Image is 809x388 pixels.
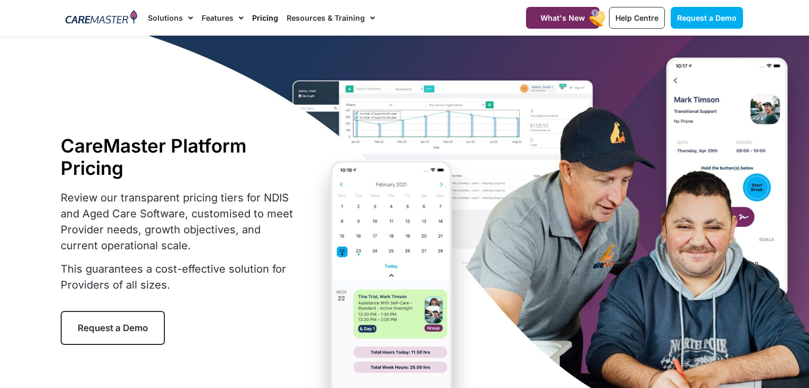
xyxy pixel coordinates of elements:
[540,13,585,22] span: What's New
[61,261,300,293] p: This guarantees a cost-effective solution for Providers of all sizes.
[526,7,599,29] a: What's New
[671,7,743,29] a: Request a Demo
[65,10,137,26] img: CareMaster Logo
[61,134,300,179] h1: CareMaster Platform Pricing
[61,190,300,254] p: Review our transparent pricing tiers for NDIS and Aged Care Software, customised to meet Provider...
[78,323,148,333] span: Request a Demo
[609,7,665,29] a: Help Centre
[615,13,658,22] span: Help Centre
[677,13,737,22] span: Request a Demo
[61,311,165,345] a: Request a Demo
